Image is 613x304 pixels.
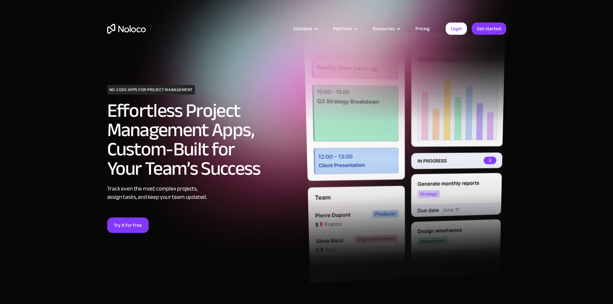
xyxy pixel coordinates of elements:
div: Platform [325,24,365,33]
div: Solutions [293,24,312,33]
a: Login [446,23,467,35]
a: home [107,24,146,34]
div: Solutions [285,24,325,33]
div: Platform [333,24,352,33]
a: Get started [472,23,506,35]
h1: NO-CODE APPS FOR PROJECT MANAGEMENT [107,85,195,95]
h2: Effortless Project Management Apps, Custom-Built for Your Team’s Success [107,101,303,178]
a: Try it for free [107,217,149,233]
div: Track even the most complex projects, assign tasks, and keep your team updated. [107,185,303,201]
div: Resources [373,24,395,33]
div: Resources [365,24,407,33]
a: Pricing [407,24,438,33]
